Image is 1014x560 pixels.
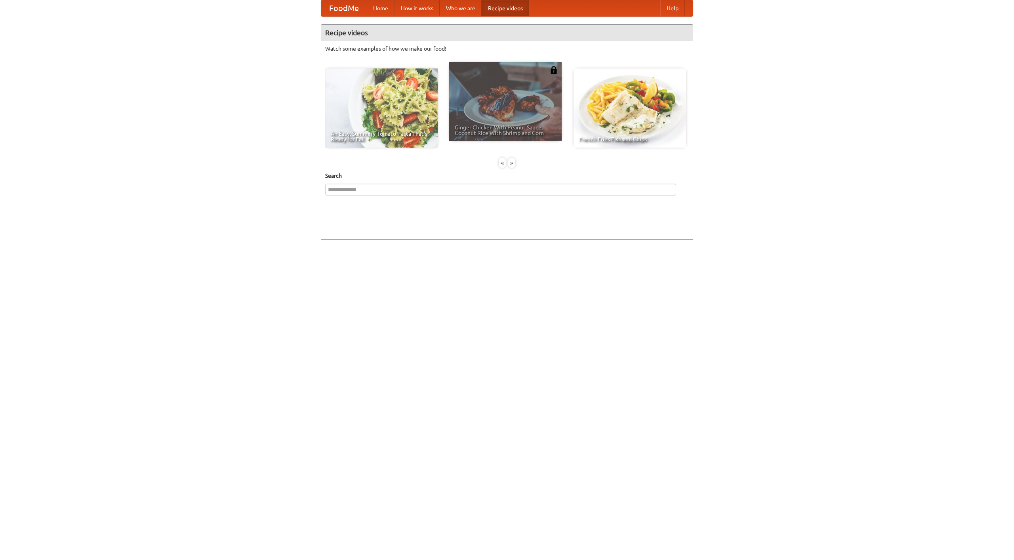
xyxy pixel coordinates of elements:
[440,0,482,16] a: Who we are
[660,0,685,16] a: Help
[325,172,689,180] h5: Search
[508,158,515,168] div: »
[579,137,680,142] span: French Fries Fish and Chips
[482,0,529,16] a: Recipe videos
[367,0,395,16] a: Home
[550,66,558,74] img: 483408.png
[574,68,686,148] a: French Fries Fish and Chips
[325,45,689,53] p: Watch some examples of how we make our food!
[321,0,367,16] a: FoodMe
[321,25,693,41] h4: Recipe videos
[395,0,440,16] a: How it works
[331,131,432,142] span: An Easy, Summery Tomato Pasta That's Ready for Fall
[499,158,506,168] div: «
[325,68,438,148] a: An Easy, Summery Tomato Pasta That's Ready for Fall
